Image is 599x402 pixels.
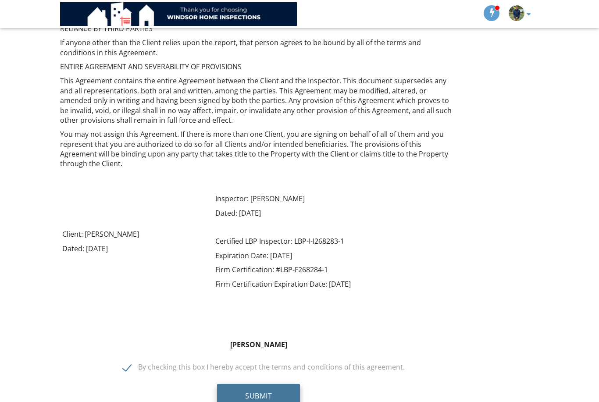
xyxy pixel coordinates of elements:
p: This Agreement contains the entire Agreement between the Client and the Inspector. This document ... [60,76,458,125]
p: Dated: [DATE] [62,244,211,253]
p: You may not assign this Agreement. If there is more than one Client, you are signing on behalf of... [60,129,458,169]
p: Dated: [DATE] [215,208,456,218]
p: Expiration Date: [DATE] [215,251,456,260]
p: ENTIRE AGREEMENT AND SEVERABILITY OF PROVISIONS [60,62,458,71]
p: Firm Certification Expiration Date: [DATE] [215,279,456,289]
p: Firm Certification: #LBP-F268284-1 [215,265,456,274]
p: If anyone other than the Client relies upon the report, that person agrees to be bound by all of ... [60,38,458,57]
p: Inspector: [PERSON_NAME] [215,194,456,203]
p: Client: [PERSON_NAME] [62,229,211,239]
img: Windsor Inspections [60,2,297,26]
p: Certified LBP Inspector: LBP-I-I268283-1 [215,236,456,246]
label: By checking this box I hereby accept the terms and conditions of this agreement. [123,363,405,374]
img: img_1353.jpeg [509,5,524,21]
strong: [PERSON_NAME] [230,340,287,349]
